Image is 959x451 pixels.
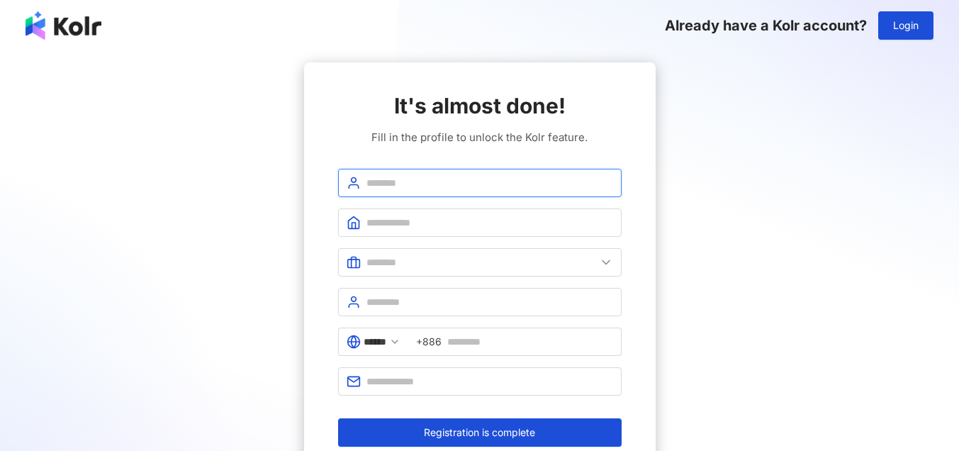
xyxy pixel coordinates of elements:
[371,129,588,146] span: Fill in the profile to unlock the Kolr feature.
[424,427,535,438] span: Registration is complete
[878,11,933,40] button: Login
[665,17,867,34] span: Already have a Kolr account?
[338,418,622,447] button: Registration is complete
[893,20,919,31] span: Login
[394,91,566,121] span: It's almost done!
[416,334,442,350] span: +886
[26,11,101,40] img: logo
